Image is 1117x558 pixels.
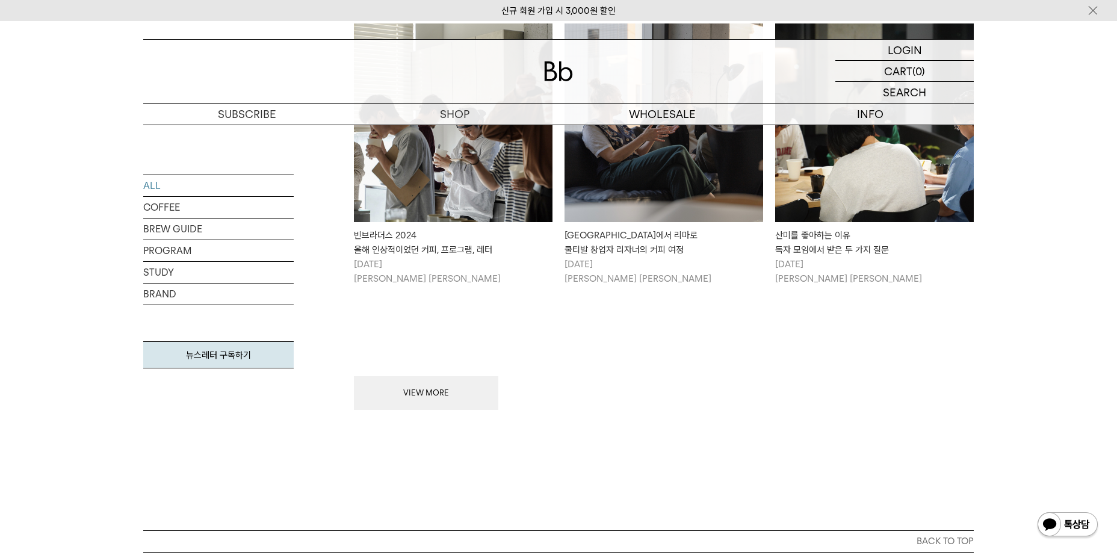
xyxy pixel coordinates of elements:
button: VIEW MORE [354,376,498,410]
p: WHOLESALE [558,104,766,125]
p: [DATE] [PERSON_NAME] [PERSON_NAME] [775,257,974,286]
a: 산미를 좋아하는 이유독자 모임에서 받은 두 가지 질문 산미를 좋아하는 이유독자 모임에서 받은 두 가지 질문 [DATE][PERSON_NAME] [PERSON_NAME] [775,23,974,286]
a: SHOP [351,104,558,125]
div: 산미를 좋아하는 이유 독자 모임에서 받은 두 가지 질문 [775,228,974,257]
div: [GEOGRAPHIC_DATA]에서 리마로 쿨티발 창업자 리자너의 커피 여정 [565,228,763,257]
p: SEARCH [883,82,926,103]
a: 뉴스레터 구독하기 [143,341,294,368]
a: 빈브라더스 2024올해 인상적이었던 커피, 프로그램, 레터 빈브라더스 2024올해 인상적이었던 커피, 프로그램, 레터 [DATE][PERSON_NAME] [PERSON_NAME] [354,23,552,286]
img: 로고 [544,61,573,81]
p: CART [884,61,912,81]
p: [DATE] [PERSON_NAME] [PERSON_NAME] [354,257,552,286]
div: 빈브라더스 2024 올해 인상적이었던 커피, 프로그램, 레터 [354,228,552,257]
p: INFO [766,104,974,125]
a: CART (0) [835,61,974,82]
a: PROGRAM [143,240,294,261]
button: BACK TO TOP [143,530,974,552]
p: (0) [912,61,925,81]
a: 신규 회원 가입 시 3,000원 할인 [501,5,616,16]
a: COFFEE [143,197,294,218]
p: [DATE] [PERSON_NAME] [PERSON_NAME] [565,257,763,286]
a: ALL [143,175,294,196]
img: 카카오톡 채널 1:1 채팅 버튼 [1036,511,1099,540]
a: 암스테르담에서 리마로쿨티발 창업자 리자너의 커피 여정 [GEOGRAPHIC_DATA]에서 리마로쿨티발 창업자 리자너의 커피 여정 [DATE][PERSON_NAME] [PERS... [565,23,763,286]
a: LOGIN [835,40,974,61]
a: STUDY [143,262,294,283]
p: LOGIN [888,40,922,60]
a: BREW GUIDE [143,219,294,240]
a: SUBSCRIBE [143,104,351,125]
a: BRAND [143,284,294,305]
